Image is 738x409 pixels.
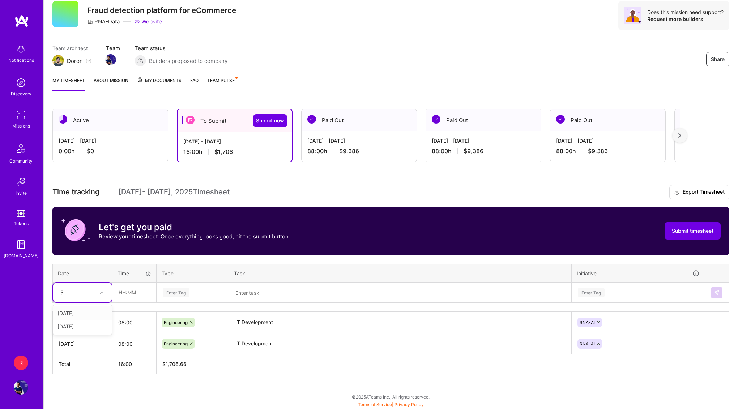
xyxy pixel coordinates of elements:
img: Paid Out [556,115,565,124]
i: icon CompanyGray [87,19,93,25]
button: Submit timesheet [665,222,721,240]
button: Share [706,52,729,66]
span: RNA-AI [580,320,595,325]
span: Team Pulse [207,78,235,83]
div: [DATE] - [DATE] [432,137,535,145]
button: Submit now [253,114,287,127]
img: User Avatar [14,380,28,395]
img: To Submit [186,116,195,124]
span: Submit now [256,117,284,124]
th: Date [53,264,112,283]
img: Community [12,140,30,157]
img: Active [59,115,67,124]
div: To Submit [178,109,292,132]
img: right [678,133,681,138]
input: HH:MM [112,334,156,353]
div: [DATE] [59,340,106,348]
div: [DATE] [53,320,112,333]
th: 16:00 [112,354,157,374]
span: My Documents [137,77,182,85]
img: coin [61,216,90,245]
div: Paid Out [302,109,417,131]
span: Share [711,56,725,63]
div: [DATE] - [DATE] [59,137,162,145]
th: Type [157,264,229,283]
div: 88:00 h [307,147,411,155]
p: Review your timesheet. Once everything looks good, hit the submit button. [99,233,290,240]
span: Team architect [52,44,91,52]
div: Notifications [8,56,34,64]
button: Export Timesheet [669,185,729,199]
div: RNA-Data [87,18,120,25]
img: Team Architect [52,55,64,66]
span: | [358,402,424,407]
img: Avatar [624,7,641,24]
img: Team Member Avatar [105,54,116,65]
textarea: IT Development [230,313,571,332]
span: Engineering [164,341,188,346]
div: Paid Out [426,109,541,131]
i: icon Download [674,189,680,196]
div: Enter Tag [163,287,189,298]
span: $9,386 [339,147,359,155]
img: bell [14,42,28,56]
a: Privacy Policy [394,402,424,407]
th: Total [53,354,112,374]
div: Request more builders [647,16,724,22]
div: Missions [12,122,30,130]
div: Paid Out [550,109,665,131]
div: Does this mission need support? [647,9,724,16]
input: HH:MM [113,283,156,302]
img: Paid Out [432,115,440,124]
a: Team Member Avatar [106,53,115,66]
a: FAQ [190,77,199,91]
img: guide book [14,237,28,252]
a: Terms of Service [358,402,392,407]
th: Task [229,264,572,283]
span: Engineering [164,320,188,325]
div: 16:00 h [183,148,286,156]
span: $ 1,706.66 [162,361,187,367]
i: icon Chevron [100,291,103,294]
a: R [12,356,30,370]
div: [DATE] [53,306,112,320]
div: [DATE] - [DATE] [556,137,660,145]
div: © 2025 ATeams Inc., All rights reserved. [43,388,738,406]
div: [DOMAIN_NAME] [4,252,39,259]
img: Submit [714,290,720,296]
img: Builders proposed to company [135,55,146,66]
a: Website [134,18,162,25]
img: discovery [14,76,28,90]
span: $9,386 [588,147,608,155]
span: Team [106,44,120,52]
span: Builders proposed to company [149,57,227,65]
a: My timesheet [52,77,85,91]
input: HH:MM [112,313,156,332]
div: [DATE] - [DATE] [307,137,411,145]
a: My Documents [137,77,182,91]
span: $9,386 [464,147,483,155]
img: teamwork [14,108,28,122]
a: User Avatar [12,380,30,395]
span: $0 [87,147,94,155]
i: icon Mail [86,58,91,64]
div: 88:00 h [556,147,660,155]
div: Time [118,270,151,277]
div: Tokens [14,220,29,227]
div: Enter Tag [578,287,605,298]
div: 0:00 h [59,147,162,155]
div: [DATE] - [DATE] [183,138,286,145]
h3: Fraud detection platform for eCommerce [87,6,236,15]
img: logo [14,14,29,27]
div: 88:00 h [432,147,535,155]
span: $1,706 [214,148,233,156]
span: Team status [135,44,227,52]
img: tokens [17,210,25,217]
textarea: IT Development [230,334,571,354]
img: Invite [14,175,28,189]
span: RNA-AI [580,341,595,346]
span: [DATE] - [DATE] , 2025 Timesheet [118,188,230,197]
div: Discovery [11,90,31,98]
a: Team Pulse [207,77,237,91]
div: Active [53,109,168,131]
